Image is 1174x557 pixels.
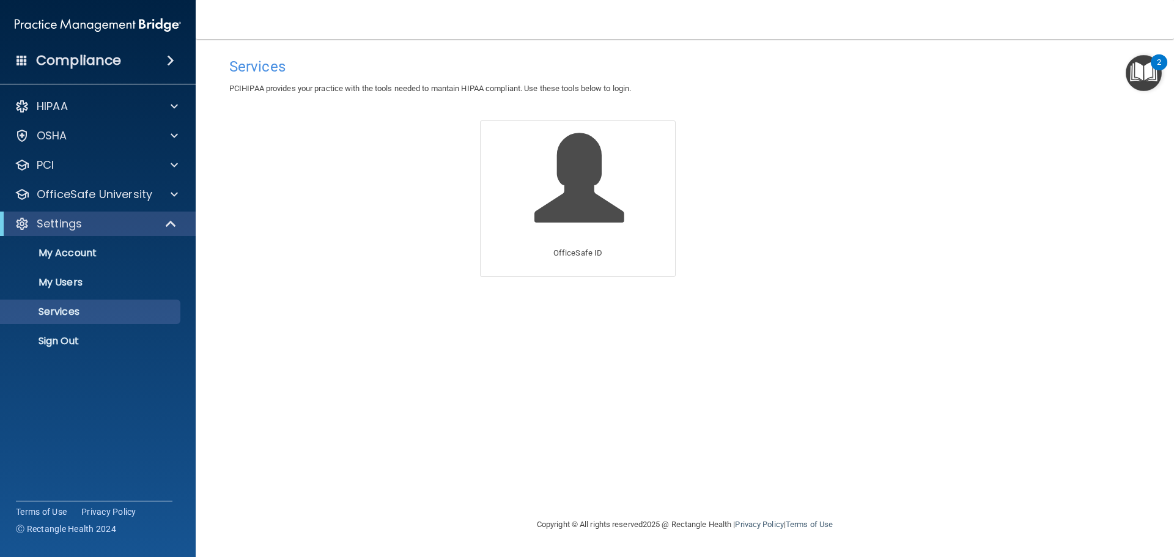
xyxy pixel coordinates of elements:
[37,216,82,231] p: Settings
[8,276,175,289] p: My Users
[786,520,833,529] a: Terms of Use
[1126,55,1162,91] button: Open Resource Center, 2 new notifications
[37,158,54,172] p: PCI
[16,523,116,535] span: Ⓒ Rectangle Health 2024
[37,99,68,114] p: HIPAA
[15,99,178,114] a: HIPAA
[735,520,783,529] a: Privacy Policy
[37,128,67,143] p: OSHA
[16,506,67,518] a: Terms of Use
[229,84,631,93] span: PCIHIPAA provides your practice with the tools needed to mantain HIPAA compliant. Use these tools...
[553,246,602,260] p: OfficeSafe ID
[15,13,181,37] img: PMB logo
[8,247,175,259] p: My Account
[8,335,175,347] p: Sign Out
[462,505,908,544] div: Copyright © All rights reserved 2025 @ Rectangle Health | |
[229,59,1140,75] h4: Services
[962,470,1159,519] iframe: Drift Widget Chat Controller
[15,187,178,202] a: OfficeSafe University
[15,216,177,231] a: Settings
[81,506,136,518] a: Privacy Policy
[15,128,178,143] a: OSHA
[36,52,121,69] h4: Compliance
[8,306,175,318] p: Services
[15,158,178,172] a: PCI
[37,187,152,202] p: OfficeSafe University
[480,120,676,276] a: OfficeSafe ID
[1157,62,1161,78] div: 2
